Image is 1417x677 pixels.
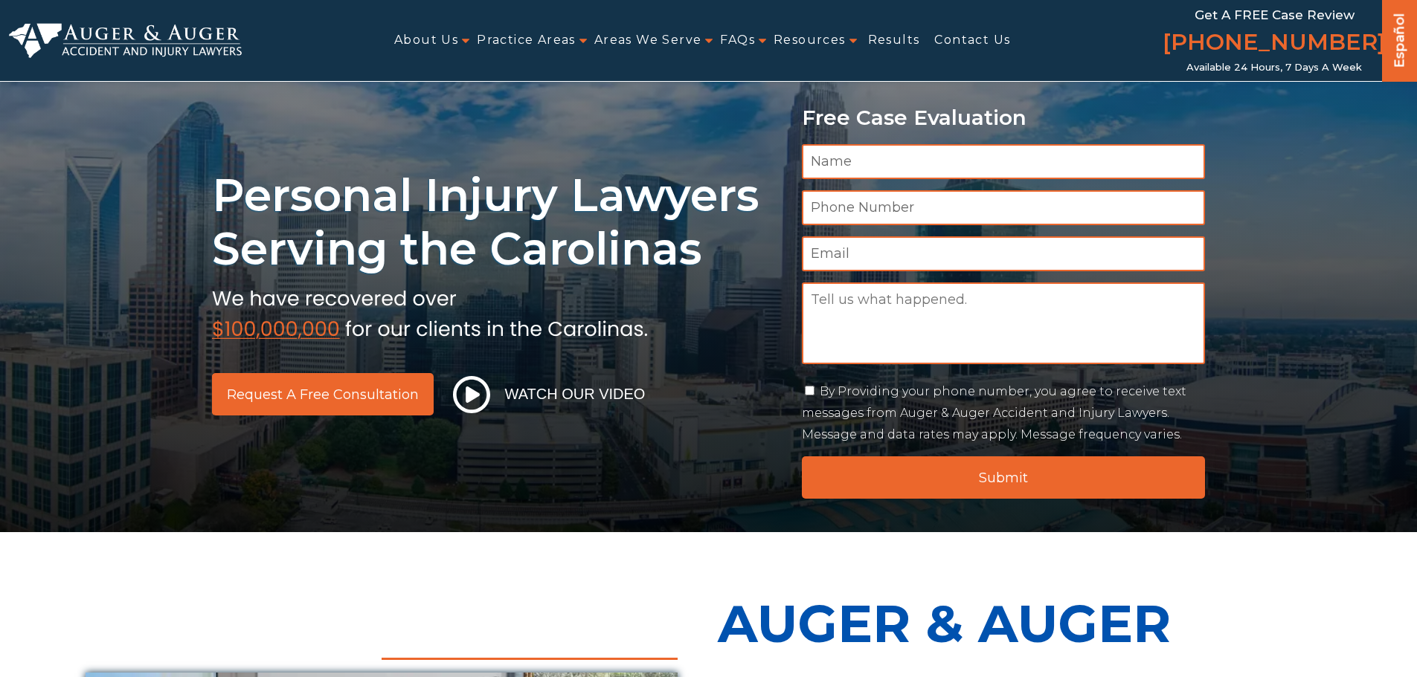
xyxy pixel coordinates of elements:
img: Auger & Auger Accident and Injury Lawyers Logo [9,23,242,59]
a: Resources [774,24,846,57]
span: Available 24 Hours, 7 Days a Week [1186,62,1362,74]
a: FAQs [720,24,755,57]
span: Get a FREE Case Review [1195,7,1355,22]
input: Name [802,144,1206,179]
span: Request a Free Consultation [227,388,419,401]
p: Free Case Evaluation [802,106,1206,129]
h1: Personal Injury Lawyers Serving the Carolinas [212,169,784,276]
p: Auger & Auger [718,577,1332,670]
button: Watch Our Video [449,375,650,414]
img: sub text [212,283,648,340]
input: Phone Number [802,190,1206,225]
a: Results [868,24,920,57]
a: Request a Free Consultation [212,373,434,415]
input: Email [802,236,1206,271]
label: By Providing your phone number, you agree to receive text messages from Auger & Auger Accident an... [802,384,1186,441]
a: Contact Us [934,24,1010,57]
a: Areas We Serve [594,24,702,57]
a: [PHONE_NUMBER] [1163,26,1386,62]
a: About Us [394,24,458,57]
a: Practice Areas [477,24,576,57]
input: Submit [802,456,1206,499]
